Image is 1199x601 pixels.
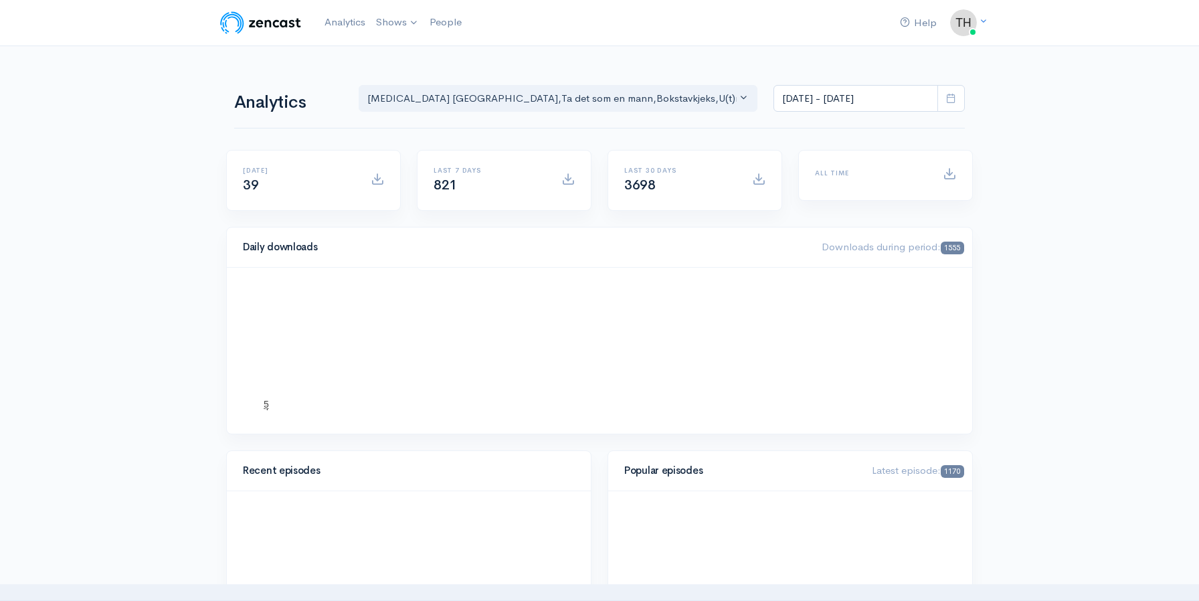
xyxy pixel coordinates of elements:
button: ADHD NORGE, Ta det som en mann, Bokstavkjeks, U(t)rolig, ADHD i klasserommet, Status ADHD [359,85,757,112]
span: 3698 [624,177,655,193]
img: ... [950,9,977,36]
a: Analytics [319,8,371,37]
h6: All time [815,169,927,177]
span: 821 [434,177,457,193]
span: Latest episode: [872,464,964,477]
h1: Analytics [234,93,343,112]
span: 1555 [941,242,964,254]
img: ZenCast Logo [218,9,303,36]
h6: [DATE] [243,167,355,174]
h4: Recent episodes [243,465,567,477]
a: Shows [371,8,424,37]
input: analytics date range selector [773,85,938,112]
iframe: gist-messenger-bubble-iframe [1154,555,1186,588]
svg: A chart. [243,284,956,418]
h6: Last 7 days [434,167,545,174]
h4: Popular episodes [624,465,856,477]
span: 1170 [941,465,964,478]
span: 39 [243,177,258,193]
span: Downloads during period: [822,240,964,253]
div: [MEDICAL_DATA] [GEOGRAPHIC_DATA] , Ta det som en mann , Bokstavkjeks , U(t)rolig , [MEDICAL_DATA]... [367,91,737,106]
h6: Last 30 days [624,167,736,174]
text: 4 [264,402,269,412]
a: People [424,8,467,37]
a: Help [895,9,942,37]
h4: Daily downloads [243,242,806,253]
text: 5 [264,399,269,410]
